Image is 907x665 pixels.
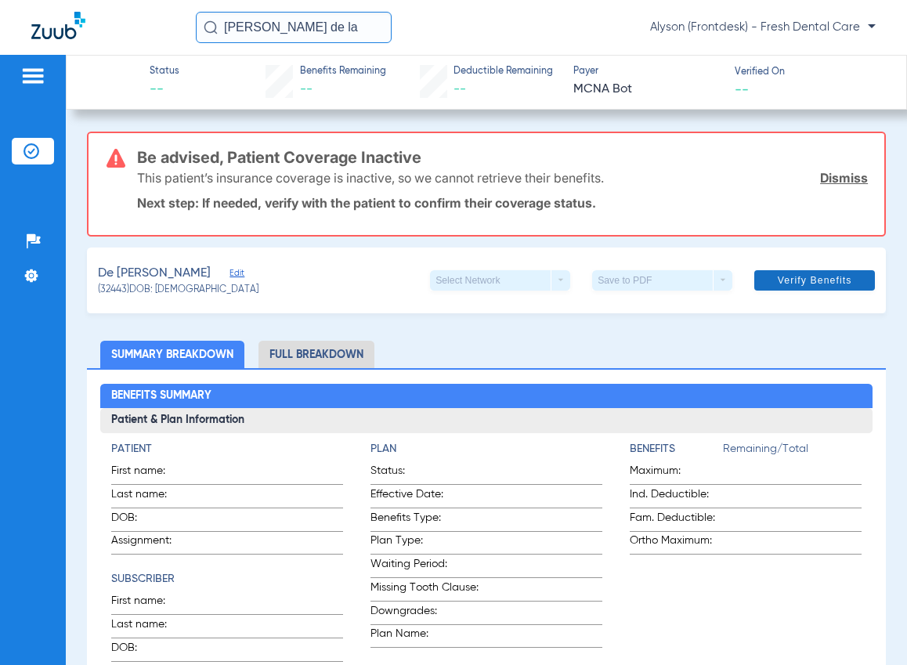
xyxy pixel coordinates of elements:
[100,384,872,409] h2: Benefits Summary
[630,441,723,457] h4: Benefits
[229,268,244,283] span: Edit
[723,441,862,463] span: Remaining/Total
[370,556,486,577] span: Waiting Period:
[150,65,179,79] span: Status
[735,66,882,80] span: Verified On
[258,341,374,368] li: Full Breakdown
[111,510,188,531] span: DOB:
[31,12,85,39] img: Zuub Logo
[111,463,188,484] span: First name:
[650,20,876,35] span: Alyson (Frontdesk) - Fresh Dental Care
[735,81,749,97] span: --
[98,264,211,284] span: De [PERSON_NAME]
[370,510,486,531] span: Benefits Type:
[111,486,188,508] span: Last name:
[820,170,868,186] a: Dismiss
[100,341,244,368] li: Summary Breakdown
[20,67,45,85] img: hamburger-icon
[111,533,188,554] span: Assignment:
[100,408,872,433] h3: Patient & Plan Information
[111,616,188,638] span: Last name:
[137,150,868,165] h3: Be advised, Patient Coverage Inactive
[300,83,313,96] span: --
[370,463,486,484] span: Status:
[107,149,125,168] img: error-icon
[630,441,723,463] app-breakdown-title: Benefits
[196,12,392,43] input: Search for patients
[370,441,602,457] h4: Plan
[778,274,852,287] span: Verify Benefits
[829,590,907,665] iframe: Chat Widget
[111,593,188,614] span: First name:
[630,510,723,531] span: Fam. Deductible:
[754,270,875,291] button: Verify Benefits
[630,463,723,484] span: Maximum:
[98,284,258,298] span: (32443) DOB: [DEMOGRAPHIC_DATA]
[370,533,486,554] span: Plan Type:
[370,486,486,508] span: Effective Date:
[370,626,486,647] span: Plan Name:
[630,486,723,508] span: Ind. Deductible:
[370,580,486,601] span: Missing Tooth Clause:
[111,441,343,457] h4: Patient
[150,80,179,99] span: --
[573,65,721,79] span: Payer
[453,65,553,79] span: Deductible Remaining
[630,533,723,554] span: Ortho Maximum:
[111,640,188,661] span: DOB:
[573,80,721,99] span: MCNA Bot
[370,603,486,624] span: Downgrades:
[111,571,343,587] h4: Subscriber
[137,195,868,211] p: Next step: If needed, verify with the patient to confirm their coverage status.
[137,170,604,186] p: This patient’s insurance coverage is inactive, so we cannot retrieve their benefits.
[204,20,218,34] img: Search Icon
[453,83,466,96] span: --
[300,65,386,79] span: Benefits Remaining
